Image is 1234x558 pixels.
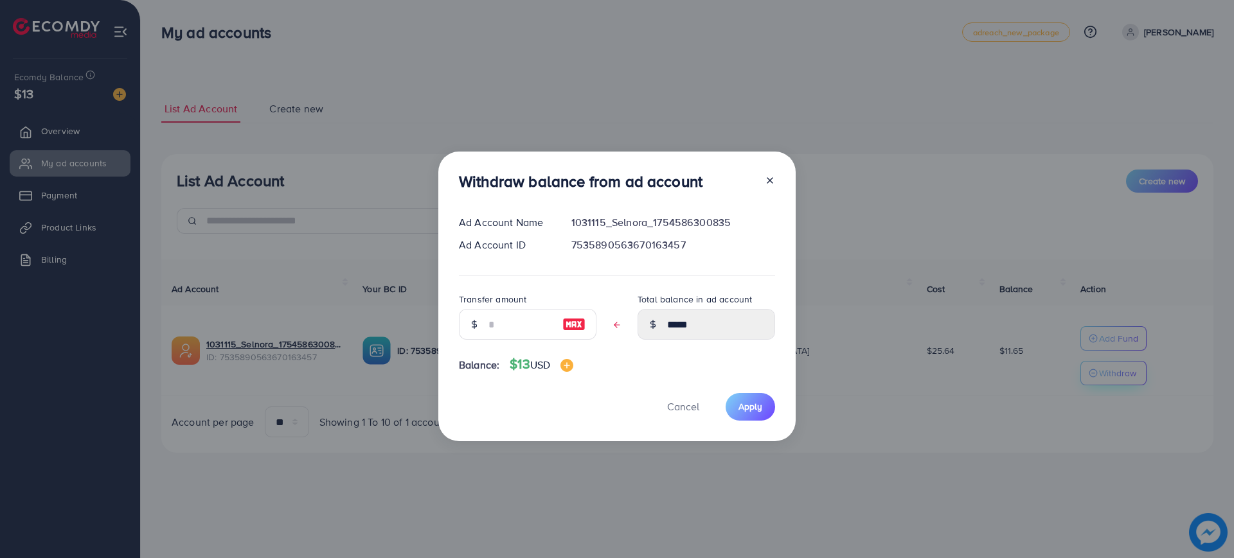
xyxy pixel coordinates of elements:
[638,293,752,306] label: Total balance in ad account
[561,238,785,252] div: 7535890563670163457
[459,293,526,306] label: Transfer amount
[738,400,762,413] span: Apply
[651,393,715,421] button: Cancel
[562,317,586,332] img: image
[459,172,702,191] h3: Withdraw balance from ad account
[561,215,785,230] div: 1031115_Selnora_1754586300835
[667,399,699,414] span: Cancel
[530,358,550,372] span: USD
[560,359,573,372] img: image
[459,358,499,372] span: Balance:
[726,393,775,421] button: Apply
[449,215,561,230] div: Ad Account Name
[510,356,573,372] h4: $13
[449,238,561,252] div: Ad Account ID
